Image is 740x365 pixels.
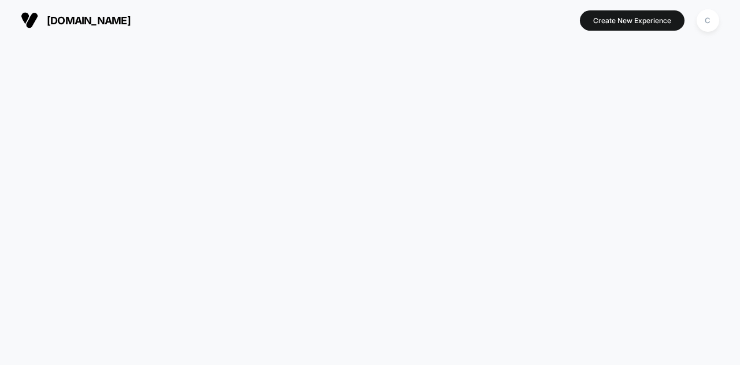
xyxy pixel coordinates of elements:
button: C [693,9,723,32]
img: Visually logo [21,12,38,29]
button: Create New Experience [580,10,684,31]
button: [DOMAIN_NAME] [17,11,134,30]
span: [DOMAIN_NAME] [47,14,131,27]
div: C [697,9,719,32]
